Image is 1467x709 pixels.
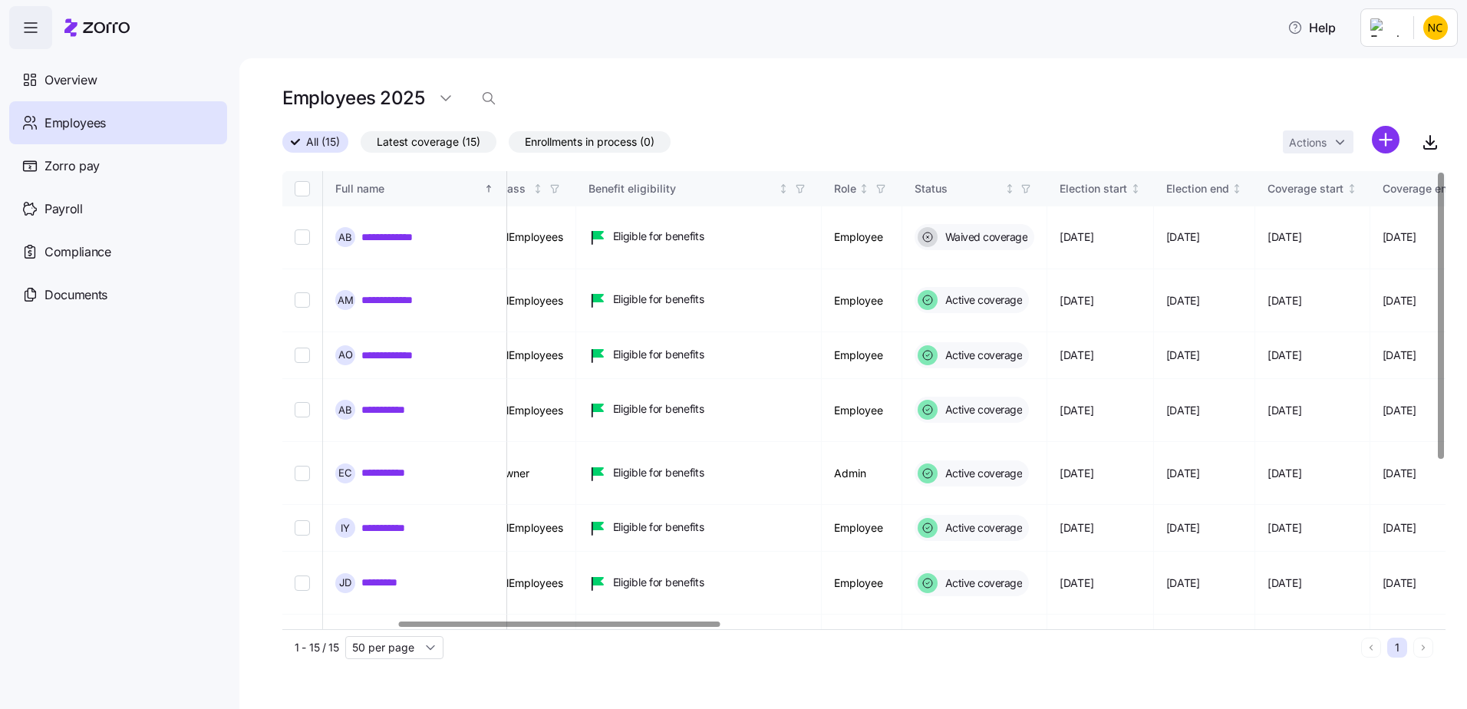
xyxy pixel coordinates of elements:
span: Eligible for benefits [613,519,704,535]
th: Benefit eligibilityNot sorted [576,171,822,206]
svg: add icon [1372,126,1399,153]
span: [DATE] [1060,403,1093,418]
th: Election startNot sorted [1047,171,1154,206]
img: 4df69aa124fc8a424bc100789b518ae1 [1423,15,1448,40]
span: [DATE] [1166,466,1200,481]
span: [DATE] [1268,403,1301,418]
span: Actions [1289,137,1327,148]
a: Zorro pay [9,144,227,187]
span: Active coverage [941,466,1023,481]
h1: Employees 2025 [282,86,424,110]
span: Latest coverage (15) [377,132,480,152]
span: [DATE] [1060,229,1093,245]
input: Select record 2 [295,292,310,308]
div: Not sorted [1130,183,1141,194]
div: Coverage end [1383,180,1454,197]
a: Employees [9,101,227,144]
button: Actions [1283,130,1353,153]
span: Active coverage [941,575,1023,591]
th: ClassNot sorted [484,171,576,206]
span: Eligible for benefits [613,292,704,307]
span: [DATE] [1060,466,1093,481]
span: Enrollments in process (0) [525,132,654,152]
div: Status [915,180,1002,197]
td: Employee [822,552,902,615]
span: J D [339,578,351,588]
div: Not sorted [1231,183,1242,194]
img: Employer logo [1370,18,1401,37]
span: [DATE] [1268,575,1301,591]
td: Owner [484,442,576,505]
a: Overview [9,58,227,101]
input: Select record 1 [295,229,310,245]
td: Employee [822,379,902,442]
div: Coverage start [1268,180,1343,197]
span: [DATE] [1268,293,1301,308]
div: Election end [1166,180,1229,197]
button: 1 [1387,638,1407,658]
span: A B [338,232,352,242]
span: A O [338,350,353,360]
span: Eligible for benefits [613,229,704,244]
span: I Y [341,523,350,533]
td: AllEmployees [484,615,576,678]
span: [DATE] [1166,293,1200,308]
span: Eligible for benefits [613,347,704,362]
div: Election start [1060,180,1127,197]
span: [DATE] [1166,520,1200,536]
span: Active coverage [941,520,1023,536]
input: Select record 4 [295,402,310,417]
span: [DATE] [1060,520,1093,536]
span: [DATE] [1268,229,1301,245]
span: [DATE] [1166,403,1200,418]
td: AllEmployees [484,332,576,379]
span: Zorro pay [45,157,100,176]
span: [DATE] [1060,293,1093,308]
span: Eligible for benefits [613,401,704,417]
td: Employee [822,269,902,332]
span: Payroll [45,200,83,219]
td: Employee [822,505,902,552]
span: [DATE] [1166,348,1200,363]
div: Class [496,180,530,197]
div: Not sorted [778,183,789,194]
span: 1 - 15 / 15 [295,640,339,655]
button: Next page [1413,638,1433,658]
div: Full name [335,180,481,197]
span: A M [338,295,354,305]
button: Previous page [1361,638,1381,658]
div: Benefit eligibility [588,180,776,197]
td: Admin [822,442,902,505]
td: AllEmployees [484,379,576,442]
a: Payroll [9,187,227,230]
span: [DATE] [1268,348,1301,363]
td: AllEmployees [484,269,576,332]
span: Overview [45,71,97,90]
span: [DATE] [1166,575,1200,591]
div: Sorted ascending [483,183,494,194]
span: Eligible for benefits [613,465,704,480]
input: Select record 5 [295,466,310,481]
span: Employees [45,114,106,133]
td: Employee [822,332,902,379]
span: [DATE] [1383,229,1416,245]
span: [DATE] [1383,575,1416,591]
th: Full nameSorted ascending [323,171,507,206]
span: All (15) [306,132,340,152]
span: E C [338,468,352,478]
span: A B [338,405,352,415]
span: [DATE] [1060,575,1093,591]
span: Active coverage [941,292,1023,308]
a: Compliance [9,230,227,273]
span: [DATE] [1383,403,1416,418]
span: [DATE] [1383,520,1416,536]
div: Role [834,180,856,197]
a: Documents [9,273,227,316]
input: Select record 3 [295,348,310,363]
span: [DATE] [1060,348,1093,363]
span: Compliance [45,242,111,262]
th: Election endNot sorted [1154,171,1256,206]
input: Select record 6 [295,520,310,536]
td: AllEmployees [484,505,576,552]
span: [DATE] [1268,520,1301,536]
